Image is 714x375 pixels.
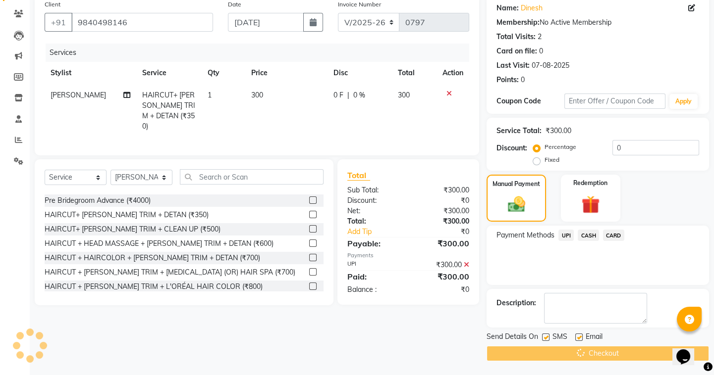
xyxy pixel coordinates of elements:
span: Email [586,331,603,344]
button: +91 [45,13,72,32]
label: Percentage [545,142,576,151]
div: HAIRCUT + [PERSON_NAME] TRIM + [MEDICAL_DATA] (OR) HAIR SPA (₹700) [45,267,295,278]
div: No Active Membership [496,17,699,28]
div: Service Total: [496,126,542,136]
div: ₹300.00 [408,271,477,282]
div: Services [46,44,477,62]
img: _cash.svg [502,194,531,214]
span: 300 [398,91,410,99]
iframe: chat widget [672,335,704,365]
div: Payable: [340,237,408,249]
div: Pre Bridegroom Advance (₹4000) [45,195,151,206]
div: Total: [340,216,408,227]
span: | [347,90,349,100]
div: HAIRCUT+ [PERSON_NAME] TRIM + CLEAN UP (₹500) [45,224,220,234]
button: Apply [669,94,698,109]
th: Total [392,62,437,84]
th: Service [136,62,202,84]
span: CARD [603,230,624,241]
th: Price [245,62,328,84]
div: Sub Total: [340,185,408,195]
div: Last Visit: [496,60,530,71]
th: Stylist [45,62,136,84]
div: Discount: [496,143,527,153]
input: Search by Name/Mobile/Email/Code [71,13,213,32]
div: Net: [340,206,408,216]
div: ₹300.00 [546,126,571,136]
div: Balance : [340,284,408,295]
label: Manual Payment [493,180,540,188]
span: Total [347,170,370,181]
div: UPI [340,260,408,270]
div: HAIRCUT + HAIRCOLOR + [PERSON_NAME] TRIM + DETAN (₹700) [45,253,260,263]
input: Enter Offer / Coupon Code [564,94,665,109]
div: ₹0 [408,284,477,295]
img: _gift.svg [576,193,605,216]
th: Action [437,62,469,84]
span: 1 [208,91,212,99]
span: 0 % [353,90,365,100]
div: ₹300.00 [408,206,477,216]
div: Paid: [340,271,408,282]
span: HAIRCUT+ [PERSON_NAME] TRIM + DETAN (₹350) [142,91,195,131]
label: Fixed [545,155,559,164]
div: Card on file: [496,46,537,56]
div: 2 [538,32,542,42]
label: Redemption [573,179,607,187]
div: HAIRCUT + [PERSON_NAME] TRIM + L'ORÉAL HAIR COLOR (₹800) [45,281,263,292]
span: Payment Methods [496,230,554,240]
div: Payments [347,251,469,260]
div: ₹0 [408,195,477,206]
div: Discount: [340,195,408,206]
span: 300 [251,91,263,99]
div: ₹0 [420,227,477,237]
div: Points: [496,75,519,85]
div: ₹300.00 [408,216,477,227]
div: HAIRCUT + HEAD MASSAGE + [PERSON_NAME] TRIM + DETAN (₹600) [45,238,274,249]
div: ₹300.00 [408,237,477,249]
span: UPI [558,230,574,241]
th: Disc [328,62,392,84]
span: Send Details On [487,331,538,344]
span: 0 F [333,90,343,100]
span: [PERSON_NAME] [51,91,106,99]
span: SMS [552,331,567,344]
div: HAIRCUT+ [PERSON_NAME] TRIM + DETAN (₹350) [45,210,209,220]
a: Dinesh [521,3,543,13]
div: ₹300.00 [408,260,477,270]
div: 0 [539,46,543,56]
div: Name: [496,3,519,13]
div: ₹300.00 [408,185,477,195]
span: CASH [578,230,599,241]
div: 0 [521,75,525,85]
div: Coupon Code [496,96,564,106]
div: Description: [496,298,536,308]
th: Qty [202,62,245,84]
div: 07-08-2025 [532,60,569,71]
div: Membership: [496,17,540,28]
a: Add Tip [340,227,420,237]
div: Total Visits: [496,32,536,42]
input: Search or Scan [180,169,324,185]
